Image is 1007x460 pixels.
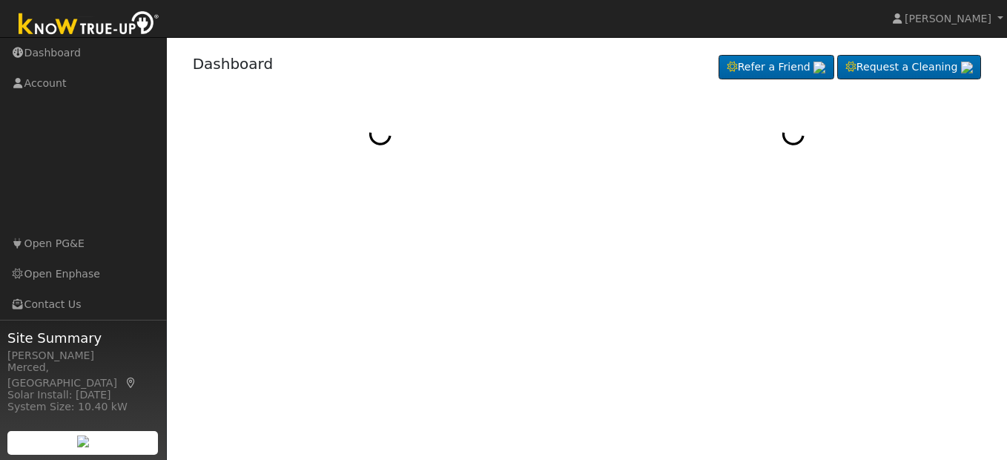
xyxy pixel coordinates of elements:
[7,360,159,391] div: Merced, [GEOGRAPHIC_DATA]
[77,436,89,447] img: retrieve
[837,55,981,80] a: Request a Cleaning
[961,62,973,73] img: retrieve
[11,8,167,42] img: Know True-Up
[813,62,825,73] img: retrieve
[7,399,159,415] div: System Size: 10.40 kW
[7,348,159,364] div: [PERSON_NAME]
[7,387,159,403] div: Solar Install: [DATE]
[7,328,159,348] span: Site Summary
[905,13,991,24] span: [PERSON_NAME]
[125,377,138,389] a: Map
[719,55,834,80] a: Refer a Friend
[193,55,274,73] a: Dashboard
